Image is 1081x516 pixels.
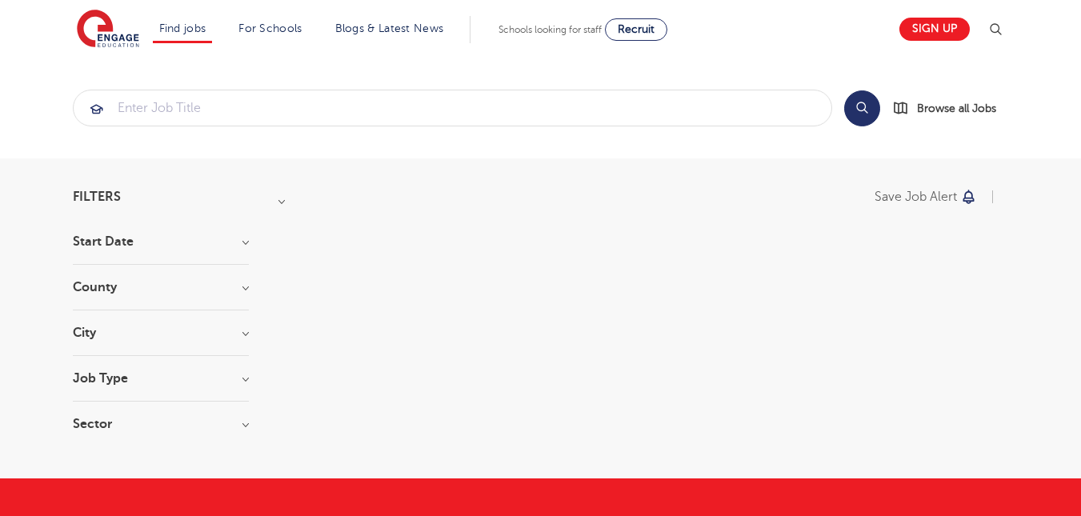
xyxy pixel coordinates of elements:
button: Save job alert [875,190,978,203]
p: Save job alert [875,190,957,203]
a: Browse all Jobs [893,99,1009,118]
a: Blogs & Latest News [335,22,444,34]
div: Submit [73,90,832,126]
span: Schools looking for staff [498,24,602,35]
a: Find jobs [159,22,206,34]
h3: City [73,326,249,339]
span: Filters [73,190,121,203]
button: Search [844,90,880,126]
span: Recruit [618,23,655,35]
a: Recruit [605,18,667,41]
span: Browse all Jobs [917,99,996,118]
h3: Job Type [73,372,249,385]
a: For Schools [238,22,302,34]
img: Engage Education [77,10,139,50]
h3: County [73,281,249,294]
h3: Start Date [73,235,249,248]
a: Sign up [899,18,970,41]
input: Submit [74,90,831,126]
h3: Sector [73,418,249,430]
